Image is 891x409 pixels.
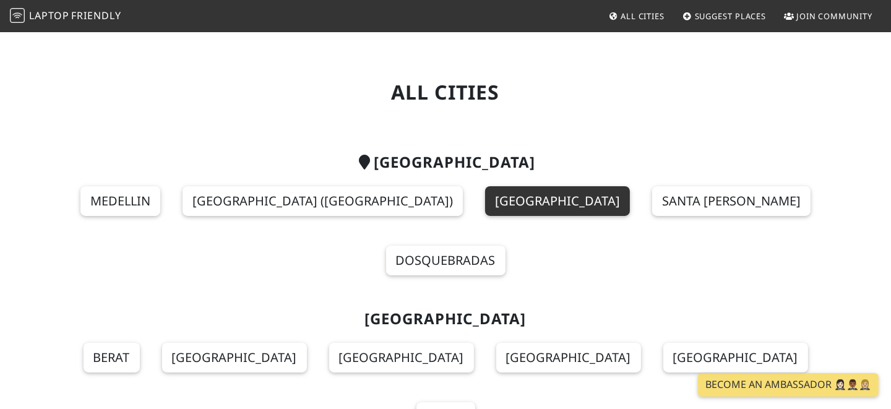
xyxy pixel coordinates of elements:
[29,9,69,22] span: Laptop
[695,11,767,22] span: Suggest Places
[796,11,872,22] span: Join Community
[485,186,630,216] a: [GEOGRAPHIC_DATA]
[663,343,808,372] a: [GEOGRAPHIC_DATA]
[652,186,811,216] a: Santa [PERSON_NAME]
[162,343,307,372] a: [GEOGRAPHIC_DATA]
[10,8,25,23] img: LaptopFriendly
[10,6,121,27] a: LaptopFriendly LaptopFriendly
[45,153,846,171] h2: [GEOGRAPHIC_DATA]
[603,5,669,27] a: All Cities
[329,343,474,372] a: [GEOGRAPHIC_DATA]
[84,343,140,372] a: Berat
[183,186,463,216] a: [GEOGRAPHIC_DATA] ([GEOGRAPHIC_DATA])
[678,5,772,27] a: Suggest Places
[779,5,877,27] a: Join Community
[45,80,846,104] h1: All Cities
[71,9,121,22] span: Friendly
[386,246,506,275] a: Dosquebradas
[698,373,879,397] a: Become an Ambassador 🤵🏻‍♀️🤵🏾‍♂️🤵🏼‍♀️
[45,310,846,328] h2: [GEOGRAPHIC_DATA]
[621,11,665,22] span: All Cities
[496,343,641,372] a: [GEOGRAPHIC_DATA]
[80,186,160,216] a: Medellin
